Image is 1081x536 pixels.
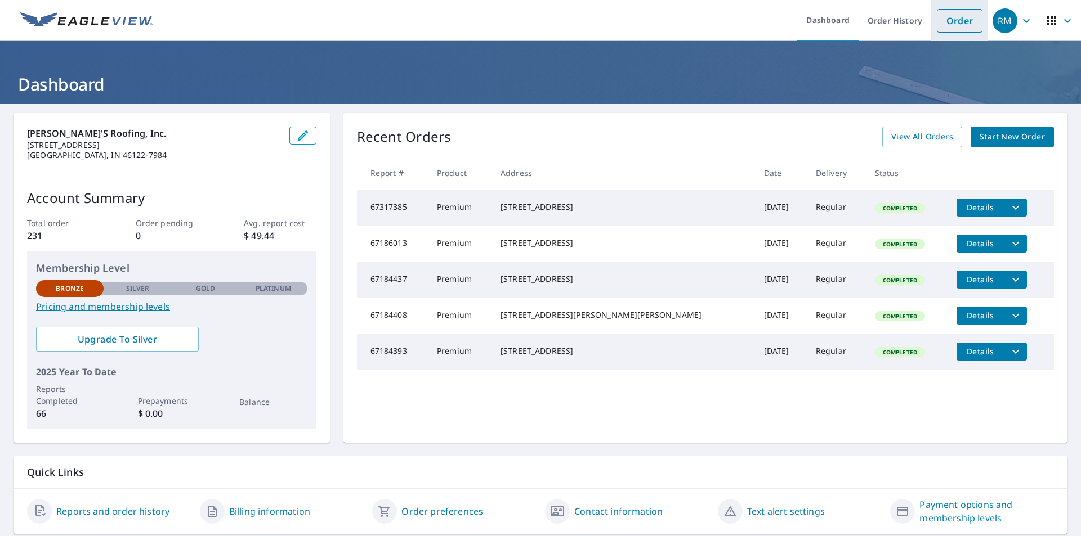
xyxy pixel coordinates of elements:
td: [DATE] [755,226,807,262]
a: Pricing and membership levels [36,300,307,313]
button: detailsBtn-67186013 [957,235,1004,253]
td: Regular [807,334,866,370]
a: Start New Order [971,127,1054,147]
p: Avg. report cost [244,217,316,229]
td: [DATE] [755,262,807,298]
button: filesDropdownBtn-67184393 [1004,343,1027,361]
span: Details [963,346,997,357]
p: Silver [126,283,150,294]
td: Regular [807,298,866,334]
img: EV Logo [20,12,153,29]
p: 2025 Year To Date [36,365,307,379]
div: [STREET_ADDRESS][PERSON_NAME][PERSON_NAME] [501,309,746,321]
td: Regular [807,262,866,298]
th: Report # [357,156,428,190]
div: RM [993,8,1017,33]
td: 67184408 [357,298,428,334]
p: [PERSON_NAME]'s Roofing, Inc. [27,127,280,140]
p: $ 0.00 [138,407,206,420]
p: $ 49.44 [244,229,316,242]
a: Billing information [229,505,310,518]
a: Order [937,9,982,33]
span: Details [963,310,997,321]
th: Status [866,156,948,190]
p: Balance [239,396,307,408]
span: Completed [876,204,924,212]
a: Contact information [574,505,663,518]
p: 231 [27,229,99,242]
a: Upgrade To Silver [36,327,199,352]
p: Bronze [56,283,84,294]
p: Order pending [136,217,208,229]
p: Platinum [256,283,291,294]
span: Start New Order [980,130,1045,144]
th: Date [755,156,807,190]
span: Details [963,238,997,249]
p: [STREET_ADDRESS] [27,140,280,150]
a: Order preferences [401,505,483,518]
button: filesDropdownBtn-67184437 [1004,271,1027,289]
a: Payment options and membership levels [919,498,1054,525]
span: Completed [876,276,924,284]
div: [STREET_ADDRESS] [501,273,746,285]
h1: Dashboard [14,73,1067,96]
p: Gold [196,283,215,294]
p: Reports Completed [36,383,104,407]
span: Upgrade To Silver [45,333,190,345]
span: Completed [876,348,924,356]
button: filesDropdownBtn-67317385 [1004,199,1027,217]
p: Membership Level [36,260,307,276]
button: detailsBtn-67184437 [957,271,1004,289]
span: Details [963,274,997,285]
p: Quick Links [27,465,1054,479]
a: Text alert settings [747,505,825,518]
span: Details [963,202,997,213]
th: Address [492,156,755,190]
span: Completed [876,312,924,320]
button: detailsBtn-67317385 [957,199,1004,217]
td: Premium [428,190,492,226]
td: Premium [428,226,492,262]
p: Recent Orders [357,127,452,147]
td: 67186013 [357,226,428,262]
td: Premium [428,298,492,334]
td: Regular [807,226,866,262]
td: 67184437 [357,262,428,298]
div: [STREET_ADDRESS] [501,237,746,249]
p: 0 [136,229,208,242]
div: [STREET_ADDRESS] [501,345,746,357]
span: View All Orders [891,130,953,144]
p: Prepayments [138,395,206,407]
td: Premium [428,334,492,370]
th: Delivery [807,156,866,190]
button: detailsBtn-67184393 [957,343,1004,361]
td: [DATE] [755,334,807,370]
td: [DATE] [755,298,807,334]
th: Product [428,156,492,190]
button: filesDropdownBtn-67184408 [1004,307,1027,325]
td: [DATE] [755,190,807,226]
td: 67317385 [357,190,428,226]
span: Completed [876,240,924,248]
p: 66 [36,407,104,420]
button: detailsBtn-67184408 [957,307,1004,325]
a: Reports and order history [56,505,169,518]
p: Account Summary [27,188,316,208]
a: View All Orders [882,127,962,147]
button: filesDropdownBtn-67186013 [1004,235,1027,253]
td: Regular [807,190,866,226]
td: 67184393 [357,334,428,370]
div: [STREET_ADDRESS] [501,201,746,213]
td: Premium [428,262,492,298]
p: [GEOGRAPHIC_DATA], IN 46122-7984 [27,150,280,160]
p: Total order [27,217,99,229]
